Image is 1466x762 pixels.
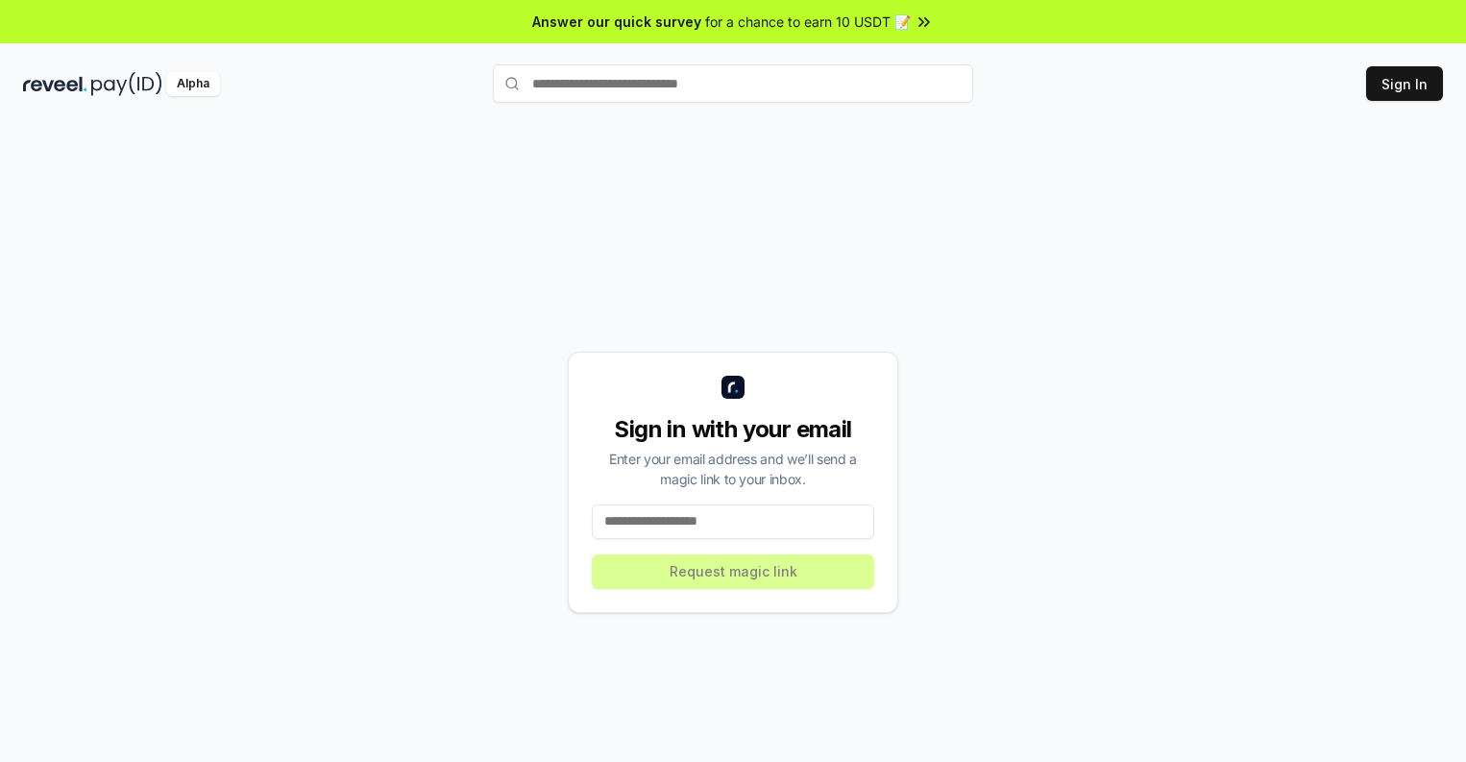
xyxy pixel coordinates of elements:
[592,414,874,445] div: Sign in with your email
[166,72,220,96] div: Alpha
[23,72,87,96] img: reveel_dark
[1366,66,1443,101] button: Sign In
[592,449,874,489] div: Enter your email address and we’ll send a magic link to your inbox.
[705,12,911,32] span: for a chance to earn 10 USDT 📝
[721,376,745,399] img: logo_small
[91,72,162,96] img: pay_id
[532,12,701,32] span: Answer our quick survey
